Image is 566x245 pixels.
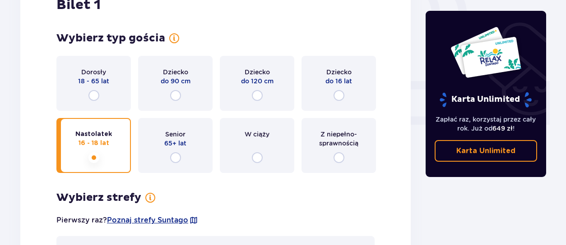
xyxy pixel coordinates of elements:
[450,26,522,78] img: Dwie karty całoroczne do Suntago z napisem 'UNLIMITED RELAX', na białym tle z tropikalnymi liśćmi...
[492,125,513,132] span: 649 zł
[325,77,352,86] span: do 16 lat
[78,77,109,86] span: 18 - 65 lat
[79,139,109,148] span: 16 - 18 lat
[107,215,188,225] a: Poznaj strefy Suntago
[435,140,538,162] a: Karta Unlimited
[75,130,112,139] span: Nastolatek
[165,130,186,139] span: Senior
[56,191,141,204] h3: Wybierz strefy
[456,146,515,156] p: Karta Unlimited
[245,68,270,77] span: Dziecko
[56,32,165,45] h3: Wybierz typ gościa
[435,115,538,133] p: Zapłać raz, korzystaj przez cały rok. Już od !
[310,130,368,148] span: Z niepełno­sprawnością
[164,139,186,148] span: 65+ lat
[245,130,269,139] span: W ciąży
[81,68,106,77] span: Dorosły
[326,68,352,77] span: Dziecko
[163,68,188,77] span: Dziecko
[439,92,533,108] p: Karta Unlimited
[161,77,190,86] span: do 90 cm
[241,77,274,86] span: do 120 cm
[56,215,198,225] p: Pierwszy raz?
